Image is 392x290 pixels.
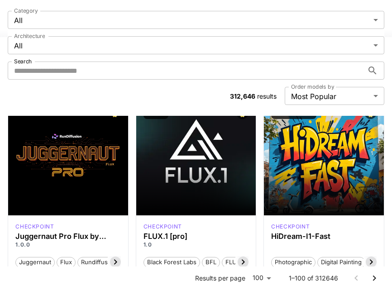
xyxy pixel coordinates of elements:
[77,256,120,268] button: rundiffusion
[249,271,274,285] div: 100
[15,241,120,249] p: 1.0.0
[143,223,182,231] div: fluxpro
[57,258,75,267] span: flux
[144,258,200,267] span: Black Forest Labs
[57,256,76,268] button: flux
[202,258,220,267] span: BFL
[202,256,220,268] button: BFL
[222,258,263,267] span: FLUX.1 [pro]
[16,258,54,267] span: juggernaut
[317,256,365,268] button: Digital Painting
[14,7,38,14] label: Category
[291,83,334,90] label: Order models by
[143,256,200,268] button: Black Forest Labs
[289,274,338,283] p: 1–100 of 312646
[143,223,182,231] p: checkpoint
[272,258,315,267] span: Photographic
[14,40,369,51] span: All
[271,256,316,268] button: Photographic
[15,223,54,231] p: checkpoint
[143,232,249,241] h3: FLUX.1 [pro]
[15,232,120,241] h3: Juggernaut Pro Flux by RunDiffusion
[222,256,264,268] button: FLUX.1 [pro]
[271,232,376,241] h3: HiDream-I1-Fast
[14,32,45,40] label: Architecture
[14,15,369,26] span: All
[365,269,383,287] button: Go to next page
[257,92,277,100] span: results
[230,92,255,100] span: 312,646
[271,223,310,231] p: checkpoint
[15,256,55,268] button: juggernaut
[271,223,310,231] div: HiDream Fast
[318,258,365,267] span: Digital Painting
[14,57,32,65] label: Search
[15,223,54,231] div: FLUX.1 D
[195,274,245,283] p: Results per page
[78,258,120,267] span: rundiffusion
[143,241,249,249] p: 1.0
[291,91,370,102] span: Most Popular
